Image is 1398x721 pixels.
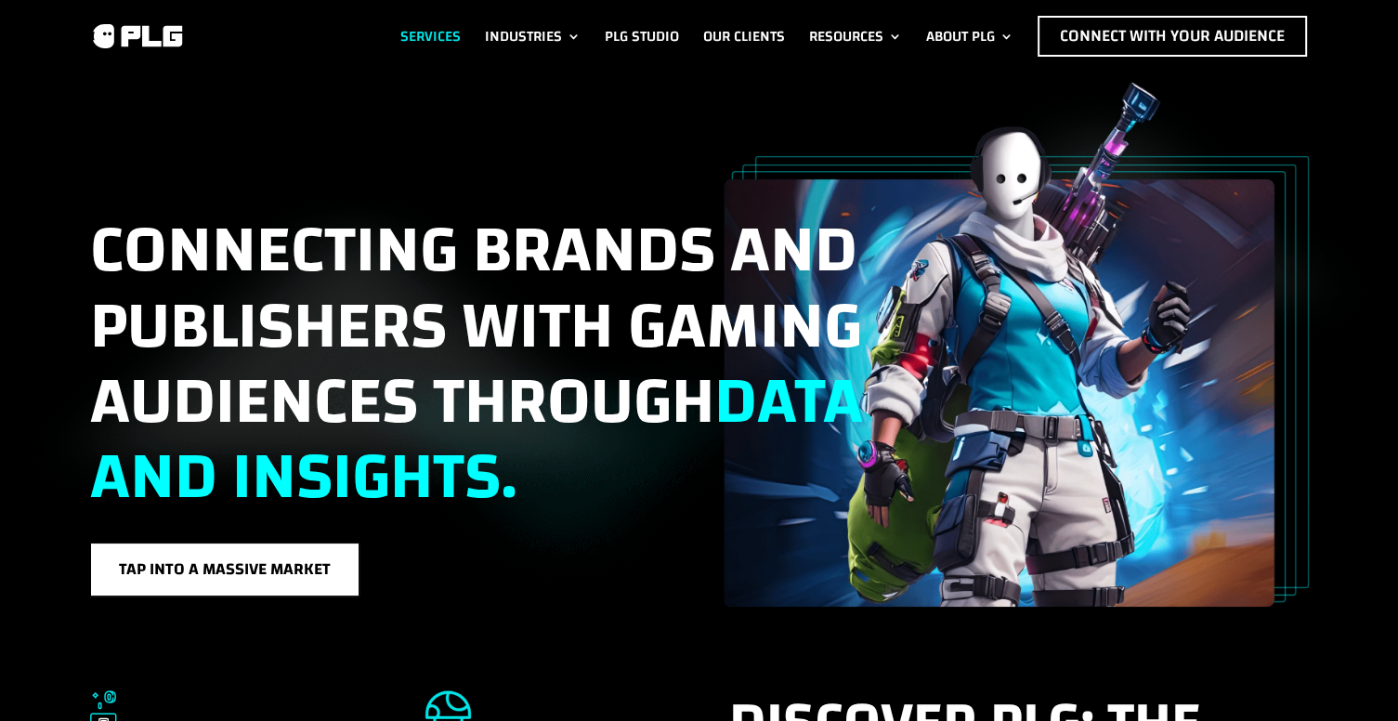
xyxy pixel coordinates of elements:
a: Services [400,16,461,57]
a: Industries [485,16,581,57]
a: Resources [809,16,902,57]
a: Connect with Your Audience [1038,16,1307,57]
a: PLG Studio [605,16,679,57]
span: Connecting brands and publishers with gaming audiences through [90,189,863,538]
a: About PLG [926,16,1013,57]
span: data and insights. [90,340,863,538]
a: Tap into a massive market [90,543,359,597]
iframe: Chat Widget [1305,632,1398,721]
a: Our Clients [703,16,785,57]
